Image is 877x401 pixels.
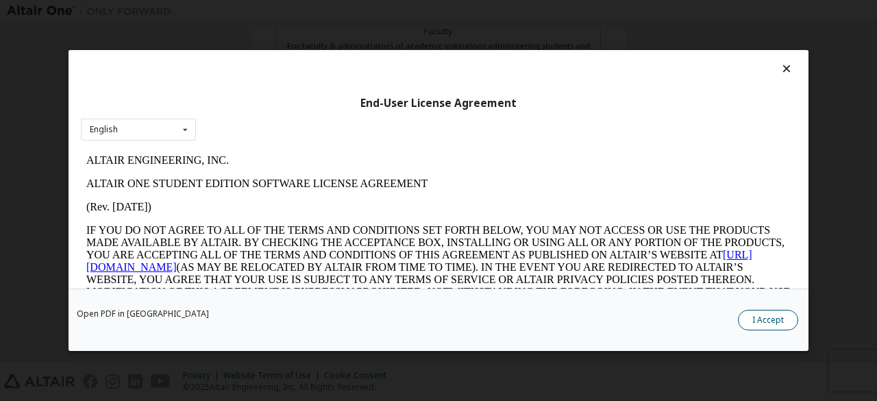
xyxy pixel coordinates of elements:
a: [URL][DOMAIN_NAME] [5,100,671,124]
p: ALTAIR ONE STUDENT EDITION SOFTWARE LICENSE AGREEMENT [5,29,710,41]
div: End-User License Agreement [81,97,796,110]
button: I Accept [738,310,798,330]
div: English [90,125,118,134]
p: (Rev. [DATE]) [5,52,710,64]
a: Open PDF in [GEOGRAPHIC_DATA] [77,310,209,318]
p: ALTAIR ENGINEERING, INC. [5,5,710,18]
p: IF YOU DO NOT AGREE TO ALL OF THE TERMS AND CONDITIONS SET FORTH BELOW, YOU MAY NOT ACCESS OR USE... [5,75,710,174]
